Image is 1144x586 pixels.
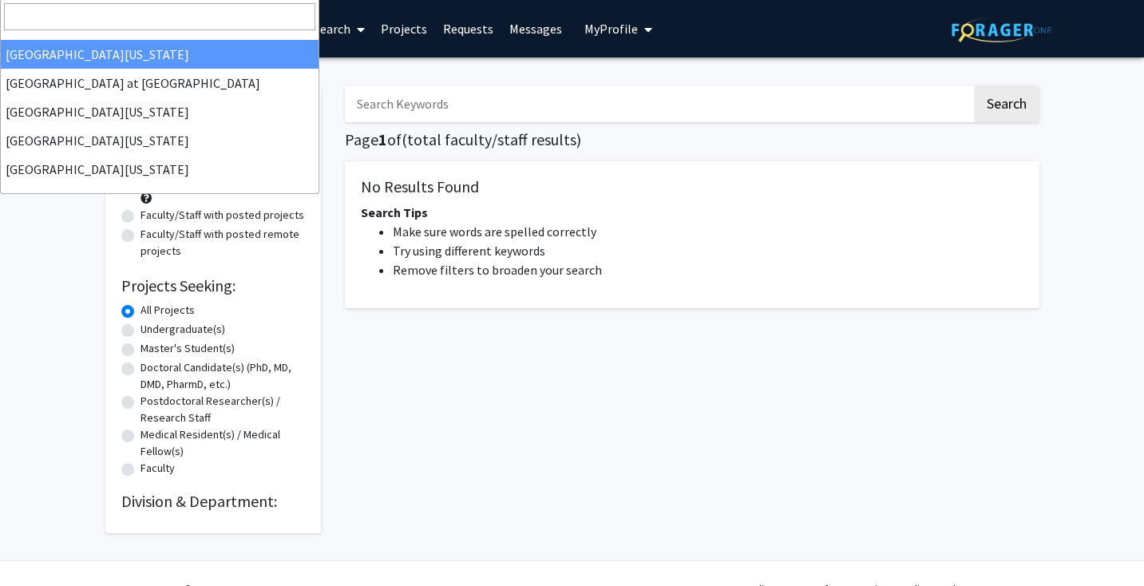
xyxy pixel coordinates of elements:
button: Search [974,85,1039,122]
nav: Page navigation [345,324,1039,361]
h2: Projects Seeking: [121,276,305,295]
label: Undergraduate(s) [141,321,225,338]
label: Master's Student(s) [141,340,235,357]
label: All Projects [141,302,195,319]
label: Faculty [141,460,175,477]
li: [GEOGRAPHIC_DATA][US_STATE] [1,126,319,155]
li: [GEOGRAPHIC_DATA][US_STATE] [1,155,319,184]
input: Search Keywords [345,85,972,122]
li: Make sure words are spelled correctly [393,222,1023,241]
label: Doctoral Candidate(s) (PhD, MD, DMD, PharmD, etc.) [141,359,305,393]
li: Remove filters to broaden your search [393,260,1023,279]
li: [GEOGRAPHIC_DATA][US_STATE] [1,97,319,126]
span: 1 [378,129,387,149]
span: My Profile [584,21,638,37]
a: Messages [501,1,570,57]
li: [PERSON_NAME][GEOGRAPHIC_DATA] [1,184,319,212]
label: Postdoctoral Researcher(s) / Research Staff [141,393,305,426]
span: Search Tips [361,204,428,220]
a: Requests [435,1,501,57]
h2: Division & Department: [121,492,305,511]
li: Try using different keywords [393,241,1023,260]
li: [GEOGRAPHIC_DATA][US_STATE] [1,40,319,69]
li: [GEOGRAPHIC_DATA] at [GEOGRAPHIC_DATA] [1,69,319,97]
a: Projects [373,1,435,57]
label: Faculty/Staff with posted remote projects [141,226,305,259]
a: Search [306,1,373,57]
label: Medical Resident(s) / Medical Fellow(s) [141,426,305,460]
input: Search [4,3,315,30]
img: ForagerOne Logo [952,18,1051,42]
iframe: Chat [12,514,68,574]
label: Faculty/Staff with posted projects [141,207,304,224]
h1: Page of ( total faculty/staff results) [345,130,1039,149]
h5: No Results Found [361,177,1023,196]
